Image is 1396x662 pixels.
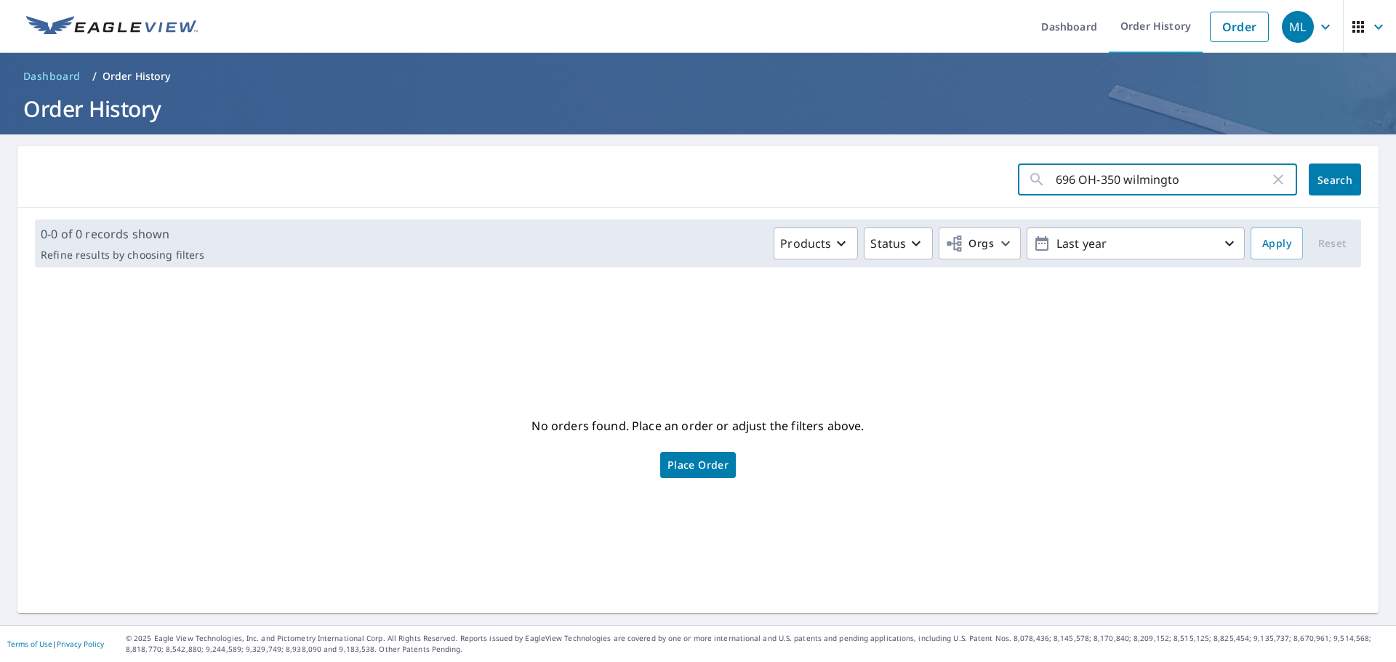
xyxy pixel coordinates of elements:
button: Search [1309,164,1361,195]
p: Refine results by choosing filters [41,249,204,262]
p: Last year [1051,231,1221,257]
p: | [7,639,104,648]
button: Last year [1027,227,1245,259]
a: Place Order [660,452,736,478]
p: No orders found. Place an order or adjust the filters above. [531,414,864,437]
button: Apply [1251,227,1303,259]
p: 0-0 of 0 records shown [41,225,204,243]
img: EV Logo [26,16,198,38]
li: / [92,68,97,85]
span: Orgs [945,235,994,253]
button: Orgs [939,227,1021,259]
span: Dashboard [23,69,81,84]
a: Privacy Policy [57,639,104,649]
span: Apply [1262,235,1291,253]
p: Products [780,235,831,252]
h1: Order History [17,94,1379,124]
span: Place Order [667,461,729,469]
a: Dashboard [17,65,87,88]
span: Search [1320,173,1349,187]
button: Products [774,227,858,259]
nav: breadcrumb [17,65,1379,88]
button: Status [864,227,933,259]
p: Order History [103,69,171,84]
p: Status [870,235,906,252]
a: Terms of Use [7,639,52,649]
input: Address, Report #, Claim ID, etc. [1056,159,1269,200]
p: © 2025 Eagle View Technologies, Inc. and Pictometry International Corp. All Rights Reserved. Repo... [126,633,1389,655]
a: Order [1210,12,1269,42]
div: ML [1282,11,1314,43]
